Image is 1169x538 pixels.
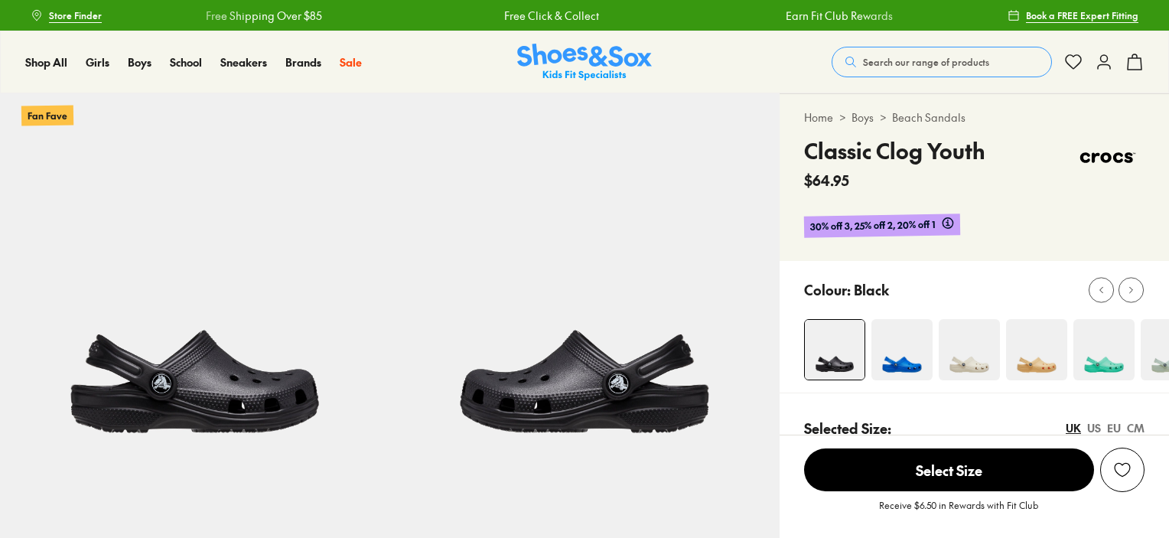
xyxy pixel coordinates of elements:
[31,2,102,29] a: Store Finder
[1026,8,1138,22] span: Book a FREE Expert Fitting
[517,44,652,81] a: Shoes & Sox
[49,8,102,22] span: Store Finder
[1100,448,1145,492] button: Add to Wishlist
[1107,420,1121,436] div: EU
[1006,319,1067,380] img: 4-538782_1
[220,54,267,70] a: Sneakers
[892,109,965,126] a: Beach Sandals
[804,418,891,439] p: Selected Size:
[86,54,109,70] a: Girls
[804,279,851,300] p: Colour:
[180,8,296,24] a: Free Shipping Over $85
[804,448,1094,491] span: Select Size
[1071,135,1145,181] img: Vendor logo
[863,55,989,69] span: Search our range of products
[1066,420,1081,436] div: UK
[340,54,362,70] a: Sale
[804,109,1145,126] div: > >
[1073,319,1135,380] img: 4-502818_1
[21,105,73,126] p: Fan Fave
[170,54,202,70] a: School
[389,93,779,483] img: 5-493677_1
[285,54,321,70] a: Brands
[939,319,1000,380] img: 4-502800_1
[871,319,933,380] img: 4-548434_1
[805,320,865,380] img: 4-493676_1
[1087,420,1101,436] div: US
[832,47,1052,77] button: Search our range of products
[25,54,67,70] a: Shop All
[809,217,935,234] span: 30% off 3, 25% off 2, 20% off 1
[517,44,652,81] img: SNS_Logo_Responsive.svg
[804,448,1094,492] button: Select Size
[854,279,889,300] p: Black
[804,135,985,167] h4: Classic Clog Youth
[128,54,151,70] a: Boys
[852,109,874,126] a: Boys
[1127,420,1145,436] div: CM
[804,109,833,126] a: Home
[478,8,573,24] a: Free Click & Collect
[1008,2,1138,29] a: Book a FREE Expert Fitting
[760,8,867,24] a: Earn Fit Club Rewards
[804,170,849,191] span: $64.95
[879,498,1038,526] p: Receive $6.50 in Rewards with Fit Club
